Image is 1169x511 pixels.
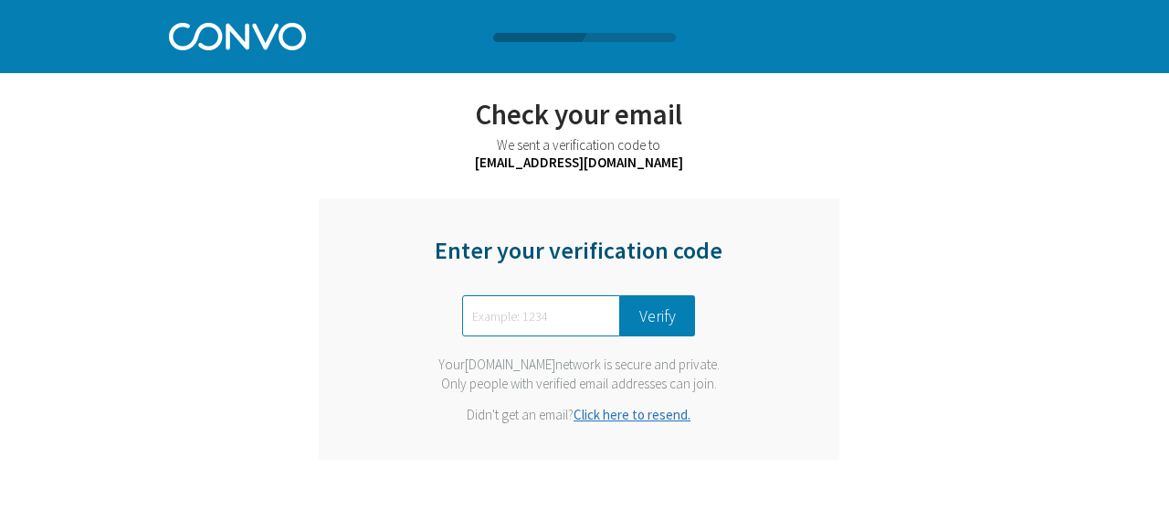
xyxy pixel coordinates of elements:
div: Didn't get an email? [419,406,739,423]
input: Example: 1234 [462,295,620,336]
a: Click here to resend. [574,406,690,423]
span: [EMAIL_ADDRESS][DOMAIN_NAME] [475,154,683,171]
button: Verify [620,295,695,336]
img: Convo Logo [169,18,306,50]
span: [DOMAIN_NAME] [465,356,555,373]
div: Check your email [220,96,938,132]
span: We sent a verification code to [497,136,660,154]
div: Your network is secure and private. Only people with verified email addresses can join. [419,355,739,393]
div: Enter your verification code [419,235,739,283]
